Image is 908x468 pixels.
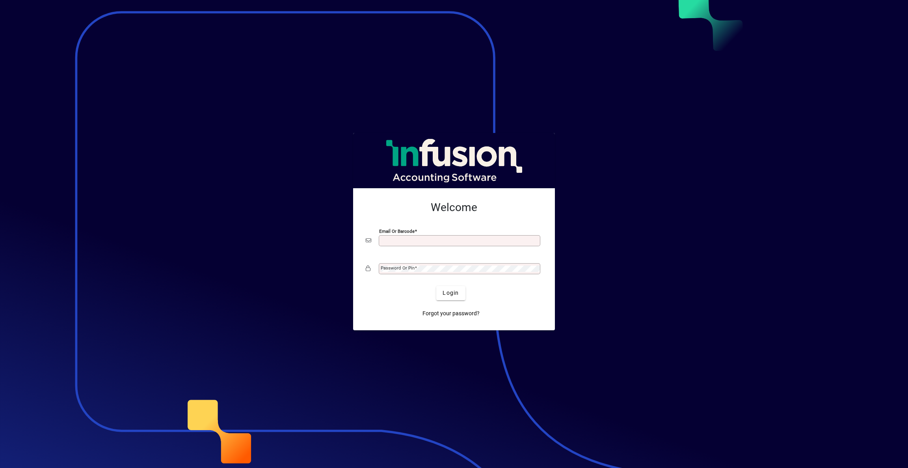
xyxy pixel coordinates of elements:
a: Forgot your password? [419,307,483,321]
span: Forgot your password? [422,309,480,318]
h2: Welcome [366,201,542,214]
mat-label: Password or Pin [381,265,415,271]
button: Login [436,286,465,300]
span: Login [443,289,459,297]
mat-label: Email or Barcode [379,228,415,234]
